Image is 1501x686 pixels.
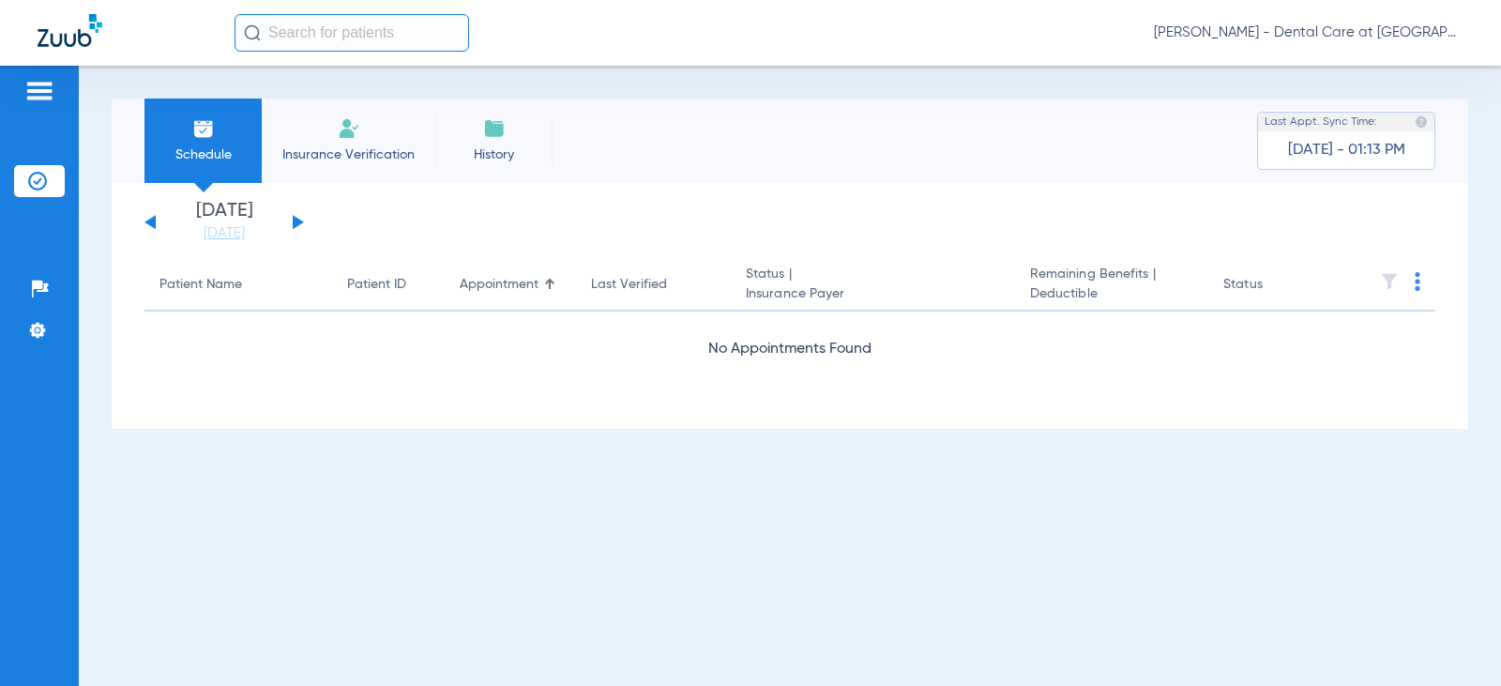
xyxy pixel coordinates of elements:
[1415,115,1428,129] img: last sync help info
[168,202,280,243] li: [DATE]
[192,117,215,140] img: Schedule
[746,284,1000,304] span: Insurance Payer
[347,275,430,295] div: Patient ID
[460,275,538,295] div: Appointment
[731,259,1015,312] th: Status |
[24,80,54,102] img: hamburger-icon
[591,275,716,295] div: Last Verified
[159,275,317,295] div: Patient Name
[159,275,242,295] div: Patient Name
[338,117,360,140] img: Manual Insurance Verification
[1208,259,1335,312] th: Status
[1415,272,1420,291] img: group-dot-blue.svg
[1015,259,1208,312] th: Remaining Benefits |
[460,275,561,295] div: Appointment
[483,117,506,140] img: History
[144,338,1435,361] div: No Appointments Found
[1154,23,1463,42] span: [PERSON_NAME] - Dental Care at [GEOGRAPHIC_DATA]
[347,275,406,295] div: Patient ID
[235,14,469,52] input: Search for patients
[449,145,538,164] span: History
[1030,284,1193,304] span: Deductible
[1380,272,1399,291] img: filter.svg
[1288,141,1405,160] span: [DATE] - 01:13 PM
[168,224,280,243] a: [DATE]
[276,145,421,164] span: Insurance Verification
[591,275,667,295] div: Last Verified
[38,14,102,47] img: Zuub Logo
[1265,113,1377,131] span: Last Appt. Sync Time:
[244,24,261,41] img: Search Icon
[159,145,248,164] span: Schedule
